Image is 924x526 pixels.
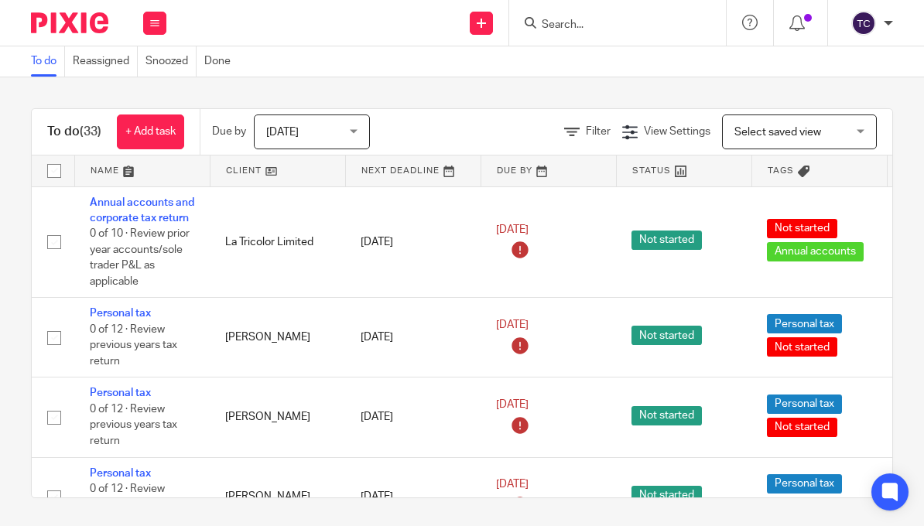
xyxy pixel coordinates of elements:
span: Not started [767,219,837,238]
span: [DATE] [496,399,529,410]
span: 0 of 12 · Review previous years tax return [90,324,177,367]
a: Personal tax [90,388,151,398]
span: Tags [768,166,794,175]
a: Done [204,46,238,77]
td: [DATE] [345,377,481,457]
h1: To do [47,124,101,140]
span: Personal tax [767,474,842,494]
span: 0 of 10 · Review prior year accounts/sole trader P&L as applicable [90,228,190,287]
img: svg%3E [851,11,876,36]
span: Not started [631,486,702,505]
span: [DATE] [496,479,529,490]
td: [DATE] [345,298,481,377]
td: [PERSON_NAME] [210,377,345,457]
span: Not started [767,497,837,517]
span: 0 of 12 · Review previous years tax return [90,404,177,446]
span: (33) [80,125,101,138]
a: Personal tax [90,468,151,479]
a: To do [31,46,65,77]
a: Snoozed [145,46,197,77]
span: 0 of 12 · Review previous years tax return [90,483,177,526]
span: Not started [631,326,702,345]
span: View Settings [644,126,710,137]
a: + Add task [117,114,184,149]
td: La Tricolor Limited [210,186,345,298]
span: Personal tax [767,314,842,333]
span: Not started [631,406,702,425]
span: Personal tax [767,394,842,414]
a: Reassigned [73,46,138,77]
span: [DATE] [496,319,529,330]
img: Pixie [31,12,108,33]
td: [DATE] [345,186,481,298]
span: Filter [586,126,611,137]
a: Annual accounts and corporate tax return [90,197,194,224]
span: Select saved view [734,127,821,138]
input: Search [540,19,679,32]
span: Not started [631,231,702,250]
span: [DATE] [496,224,529,235]
td: [PERSON_NAME] [210,298,345,377]
span: Annual accounts [767,242,864,261]
a: Personal tax [90,308,151,319]
p: Due by [212,124,246,139]
span: Not started [767,337,837,357]
span: [DATE] [266,127,299,138]
span: Not started [767,418,837,437]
